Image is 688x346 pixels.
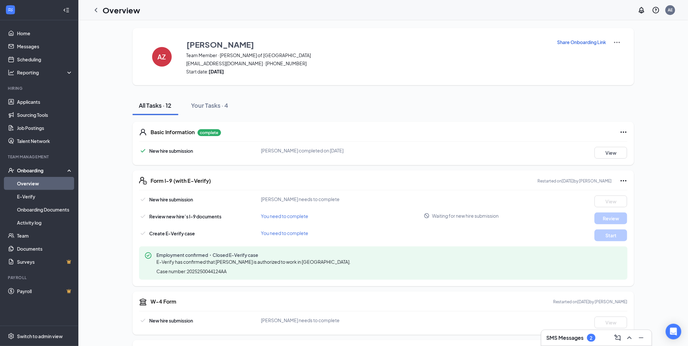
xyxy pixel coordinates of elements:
span: [EMAIL_ADDRESS][DOMAIN_NAME] · [PHONE_NUMBER] [186,60,549,67]
span: [PERSON_NAME] needs to complete [261,317,340,323]
div: Hiring [8,86,72,91]
a: Scheduling [17,53,73,66]
div: 2 [590,335,593,341]
div: Onboarding [17,167,67,174]
svg: Notifications [638,6,646,14]
svg: Checkmark [139,229,147,237]
a: Onboarding Documents [17,203,73,216]
span: Start date: [186,68,549,75]
span: E-Verify has confirmed that [PERSON_NAME] is authorized to work in [GEOGRAPHIC_DATA]. [157,259,351,265]
img: More Actions [613,39,621,46]
svg: Checkmark [139,147,147,155]
svg: Checkmark [139,196,147,203]
svg: CheckmarkCircle [144,252,152,259]
div: Switch to admin view [17,333,63,339]
h5: Form I-9 (with E-Verify) [151,177,211,184]
svg: ComposeMessage [614,334,622,342]
button: Review [595,212,627,224]
button: [PERSON_NAME] [186,39,549,50]
button: AZ [146,39,178,75]
div: Your Tasks · 4 [191,101,229,109]
span: New hire submission [150,148,193,154]
div: Team Management [8,154,72,160]
svg: Analysis [8,69,14,76]
svg: QuestionInfo [652,6,660,14]
p: Share Onboarding Link [557,39,606,45]
a: Messages [17,40,73,53]
div: All Tasks · 12 [139,101,172,109]
span: [PERSON_NAME] completed on [DATE] [261,148,344,153]
a: Applicants [17,95,73,108]
button: Share Onboarding Link [557,39,607,46]
a: Overview [17,177,73,190]
a: Home [17,27,73,40]
a: Sourcing Tools [17,108,73,121]
h1: Overview [103,5,140,16]
a: Job Postings [17,121,73,134]
div: AE [668,7,673,13]
a: SurveysCrown [17,255,73,268]
span: Case number: 2025250044124AA [157,268,227,275]
svg: Ellipses [620,177,628,185]
svg: Checkmark [139,212,147,220]
h4: AZ [158,55,166,59]
span: Waiting for new hire submission [432,212,499,219]
button: Start [595,229,627,241]
a: E-Verify [17,190,73,203]
p: complete [198,129,221,136]
p: Restarted on [DATE] by [PERSON_NAME] [553,299,628,305]
span: Team Member · [PERSON_NAME] of [GEOGRAPHIC_DATA] [186,52,549,58]
svg: UserCheck [8,167,14,174]
a: Activity log [17,216,73,229]
p: Restarted on [DATE] by [PERSON_NAME] [538,178,612,184]
div: Payroll [8,275,72,280]
strong: [DATE] [209,69,224,74]
span: You need to complete [261,230,309,236]
div: Reporting [17,69,73,76]
svg: Collapse [63,7,70,13]
span: You need to complete [261,213,309,219]
h5: W-4 Form [151,298,177,305]
span: Employment confirmed・Closed E-Verify case [157,252,354,258]
span: New hire submission [150,197,193,202]
button: View [595,317,627,328]
svg: User [139,128,147,136]
button: Minimize [636,333,647,343]
span: New hire submission [150,318,193,323]
a: Talent Network [17,134,73,148]
svg: Blocked [424,213,430,219]
svg: Minimize [637,334,645,342]
button: ComposeMessage [613,333,623,343]
svg: Checkmark [139,317,147,324]
a: PayrollCrown [17,285,73,298]
svg: Ellipses [620,128,628,136]
span: [PERSON_NAME] needs to complete [261,196,340,202]
svg: FormI9EVerifyIcon [139,177,147,185]
svg: WorkstreamLogo [7,7,14,13]
span: Create E-Verify case [150,230,195,236]
h5: Basic Information [151,129,195,136]
div: Open Intercom Messenger [666,324,681,339]
span: Review new hire’s I-9 documents [150,213,222,219]
svg: ChevronLeft [92,6,100,14]
svg: Settings [8,333,14,339]
h3: SMS Messages [547,334,584,341]
button: View [595,196,627,207]
svg: TaxGovernmentIcon [139,298,147,306]
h3: [PERSON_NAME] [187,39,254,50]
a: Team [17,229,73,242]
svg: ChevronUp [626,334,633,342]
button: ChevronUp [624,333,635,343]
button: View [595,147,627,159]
a: Documents [17,242,73,255]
